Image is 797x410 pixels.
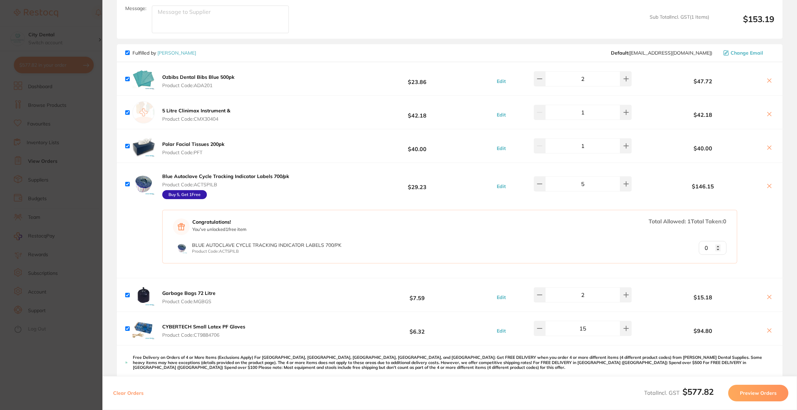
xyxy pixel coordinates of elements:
[162,108,230,114] b: 5 Litre Clinimax Instrument &
[132,50,196,56] p: Fulfilled by
[192,249,341,254] p: Product Code: ACTSPILB
[352,322,482,335] b: $6.32
[162,74,235,80] b: Ozbibs Dental Bibs Blue 500pk
[683,386,714,397] b: $577.82
[495,112,508,118] button: Edit
[495,328,508,334] button: Edit
[715,14,774,33] output: $153.19
[162,332,245,338] span: Product Code: CT9884706
[650,14,709,33] span: Sub Total Incl. GST ( 1 Items)
[162,173,289,179] b: Blue Autoclave Cycle Tracking Indicator Labels 700/pk
[699,241,726,255] input: Qty
[111,385,146,401] button: Clear Orders
[352,178,482,190] b: $29.23
[352,106,482,119] b: $42.18
[731,50,763,56] span: Change Email
[687,218,691,225] span: 1
[495,294,508,300] button: Edit
[728,385,788,401] button: Preview Orders
[352,289,482,301] b: $7.59
[157,50,196,56] a: [PERSON_NAME]
[721,50,774,56] button: Change Email
[495,145,508,151] button: Edit
[644,145,762,151] b: $40.00
[132,284,155,306] img: bTh4Zmt3bw
[160,108,232,122] button: 5 Litre Clinimax Instrument & Product Code:CMX30404
[162,299,216,304] span: Product Code: MGBGS
[162,190,207,199] div: Buy 5, Get 1 Free
[162,182,289,187] span: Product Code: ACTSPILB
[125,6,146,11] label: Message:
[192,219,246,225] strong: Congratulations!
[644,328,762,334] b: $94.80
[352,140,482,152] b: $40.00
[162,324,245,330] b: CYBERTECH Small Latex PF Gloves
[611,50,712,56] span: save@adamdental.com.au
[132,317,155,339] img: ajZhOWNzaw
[160,290,218,305] button: Garbage Bags 72 Litre Product Code:MGBGS
[160,324,247,338] button: CYBERTECH Small Latex PF Gloves Product Code:CT9884706
[495,183,508,189] button: Edit
[192,227,246,232] p: You've unlocked 1 free item
[132,101,155,123] img: empty.jpg
[162,116,230,122] span: Product Code: CMX30404
[162,141,225,147] b: Polar Facial Tissues 200pk
[644,112,762,118] b: $42.18
[611,50,628,56] b: Default
[644,78,762,84] b: $47.72
[160,173,291,199] button: Blue Autoclave Cycle Tracking Indicator Labels 700/pk Product Code:ACTSPILB Buy 5, Get 1Free
[160,141,227,156] button: Polar Facial Tissues 200pk Product Code:PFT
[644,183,762,189] b: $146.15
[132,68,155,90] img: ZTF6eHNlZw
[495,78,508,84] button: Edit
[352,73,482,85] b: $23.86
[644,389,714,396] span: Total Incl. GST
[192,242,341,248] span: Blue Autoclave Cycle Tracking Indicator Labels 700/pk
[162,150,225,155] span: Product Code: PFT
[133,355,774,370] p: Free Delivery on Orders of 4 or More Items (Exclusions Apply) For [GEOGRAPHIC_DATA], [GEOGRAPHIC_...
[644,294,762,300] b: $15.18
[160,74,237,88] button: Ozbibs Dental Bibs Blue 500pk Product Code:ADA201
[649,218,726,224] div: Total Allowed: Total Taken:
[162,83,235,88] span: Product Code: ADA201
[723,218,726,225] span: 0
[132,135,155,157] img: MHB5bXlhdg
[162,290,216,296] b: Garbage Bags 72 Litre
[176,243,187,253] img: Blue Autoclave Cycle Tracking Indicator Labels 700/pk
[132,173,155,195] img: MjB3Z3Z0dA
